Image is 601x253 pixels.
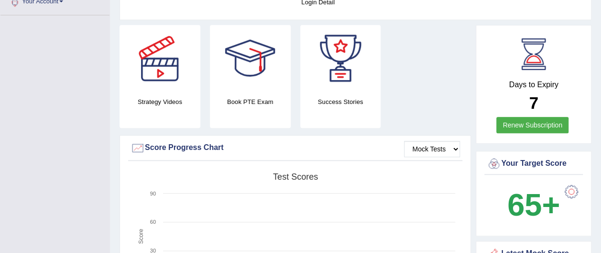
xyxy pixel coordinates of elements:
[138,229,144,244] tspan: Score
[487,157,580,171] div: Your Target Score
[529,93,538,112] b: 7
[496,117,568,133] a: Renew Subscription
[131,141,460,155] div: Score Progress Chart
[507,187,560,222] b: 65+
[150,191,156,196] text: 90
[150,219,156,225] text: 60
[210,97,291,107] h4: Book PTE Exam
[487,80,580,89] h4: Days to Expiry
[120,97,200,107] h4: Strategy Videos
[300,97,381,107] h4: Success Stories
[273,172,318,182] tspan: Test scores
